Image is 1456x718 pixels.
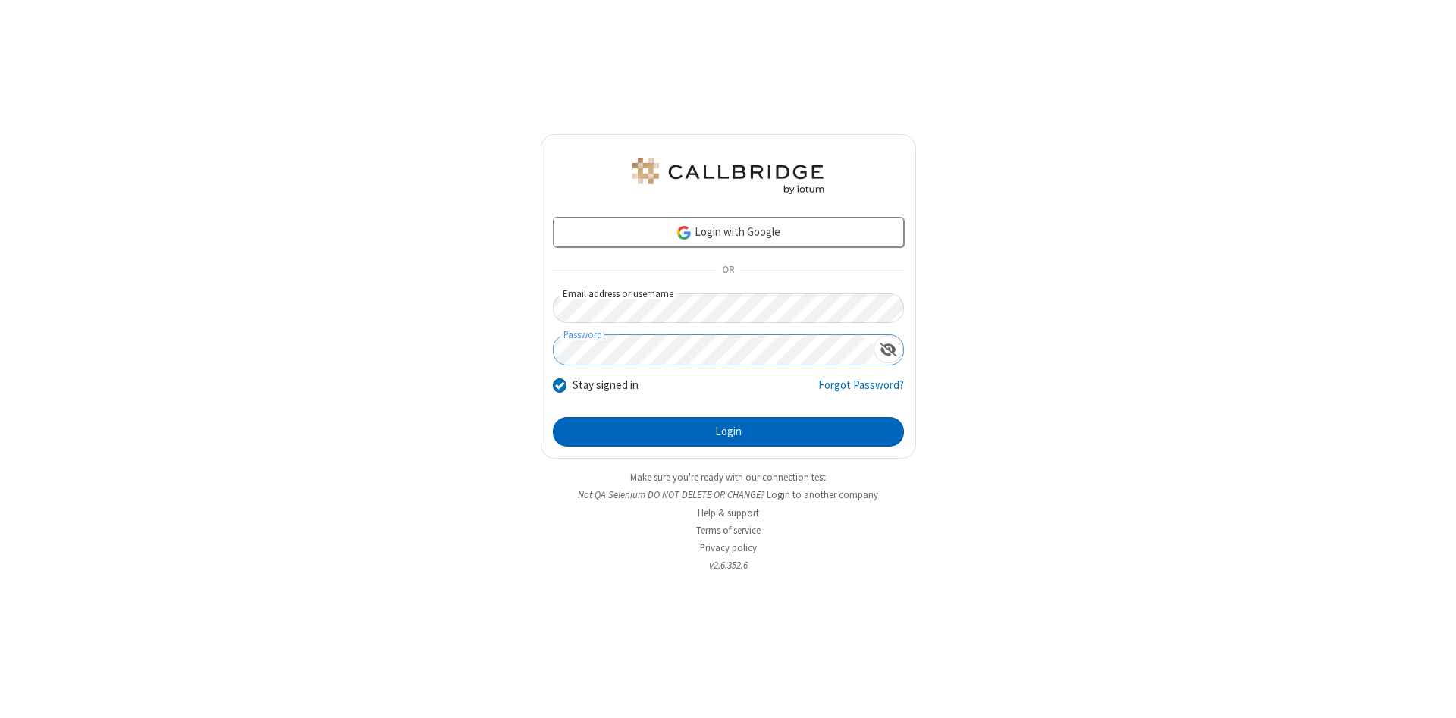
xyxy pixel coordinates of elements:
img: google-icon.png [676,224,692,241]
a: Privacy policy [700,541,757,554]
span: OR [716,260,740,281]
li: Not QA Selenium DO NOT DELETE OR CHANGE? [541,488,916,502]
iframe: Chat [1418,679,1445,707]
img: QA Selenium DO NOT DELETE OR CHANGE [629,158,827,194]
div: Show password [874,335,903,363]
li: v2.6.352.6 [541,558,916,572]
a: Forgot Password? [818,377,904,406]
a: Help & support [698,506,759,519]
a: Terms of service [696,524,761,537]
button: Login [553,417,904,447]
label: Stay signed in [573,377,639,394]
input: Email address or username [553,293,904,323]
a: Login with Google [553,217,904,247]
input: Password [554,335,874,365]
a: Make sure you're ready with our connection test [630,471,826,484]
button: Login to another company [767,488,878,502]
